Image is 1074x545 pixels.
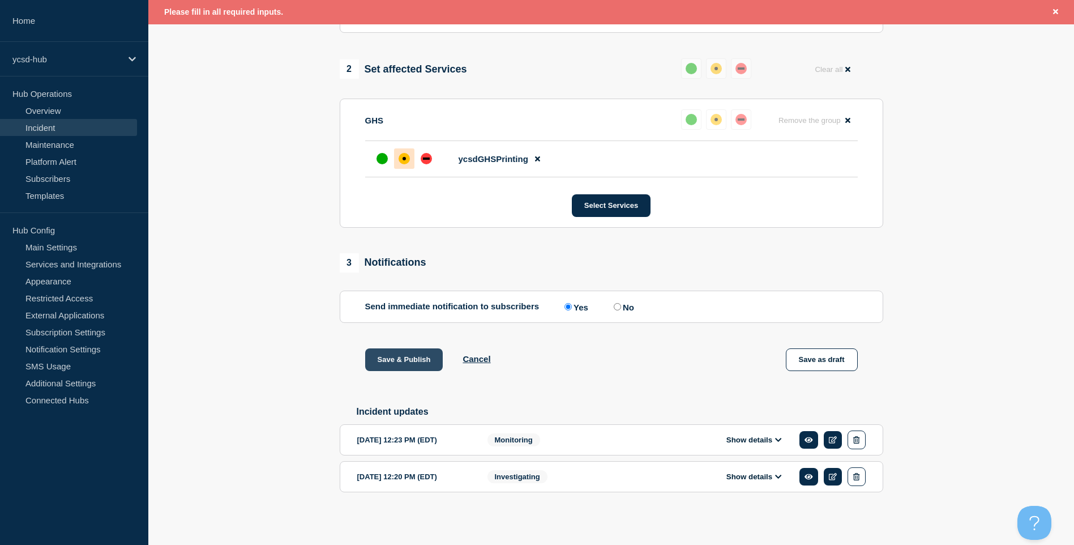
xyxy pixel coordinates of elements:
input: Yes [564,303,572,310]
button: up [681,58,701,79]
p: ycsd-hub [12,54,121,64]
span: Please fill in all required inputs. [164,7,283,16]
span: 2 [340,59,359,79]
p: Send immediate notification to subscribers [365,301,540,312]
span: 3 [340,253,359,272]
button: Clear all [808,58,857,80]
div: affected [399,153,410,164]
button: affected [706,109,726,130]
div: affected [711,63,722,74]
div: affected [711,114,722,125]
span: Remove the group [778,116,841,125]
h2: Incident updates [357,407,883,417]
p: GHS [365,116,384,125]
button: up [681,109,701,130]
button: Save as draft [786,348,858,371]
div: down [735,63,747,74]
span: Monitoring [487,433,540,446]
div: [DATE] 12:23 PM (EDT) [357,431,470,449]
input: No [614,303,621,310]
label: Yes [562,301,588,312]
span: Investigating [487,470,547,483]
button: Remove the group [772,109,858,131]
button: down [731,58,751,79]
div: up [376,153,388,164]
button: Close banner [1049,6,1063,19]
button: Show details [723,435,785,445]
button: Save & Publish [365,348,443,371]
button: affected [706,58,726,79]
div: down [735,114,747,125]
label: No [611,301,634,312]
div: Set affected Services [340,59,467,79]
button: Cancel [463,354,490,364]
div: up [686,114,697,125]
div: down [421,153,432,164]
iframe: Help Scout Beacon - Open [1017,506,1051,540]
div: Send immediate notification to subscribers [365,301,858,312]
div: up [686,63,697,74]
div: [DATE] 12:20 PM (EDT) [357,467,470,486]
button: down [731,109,751,130]
button: Select Services [572,194,651,217]
span: ycsdGHSPrinting [459,154,528,164]
button: Show details [723,472,785,482]
div: Notifications [340,253,426,272]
